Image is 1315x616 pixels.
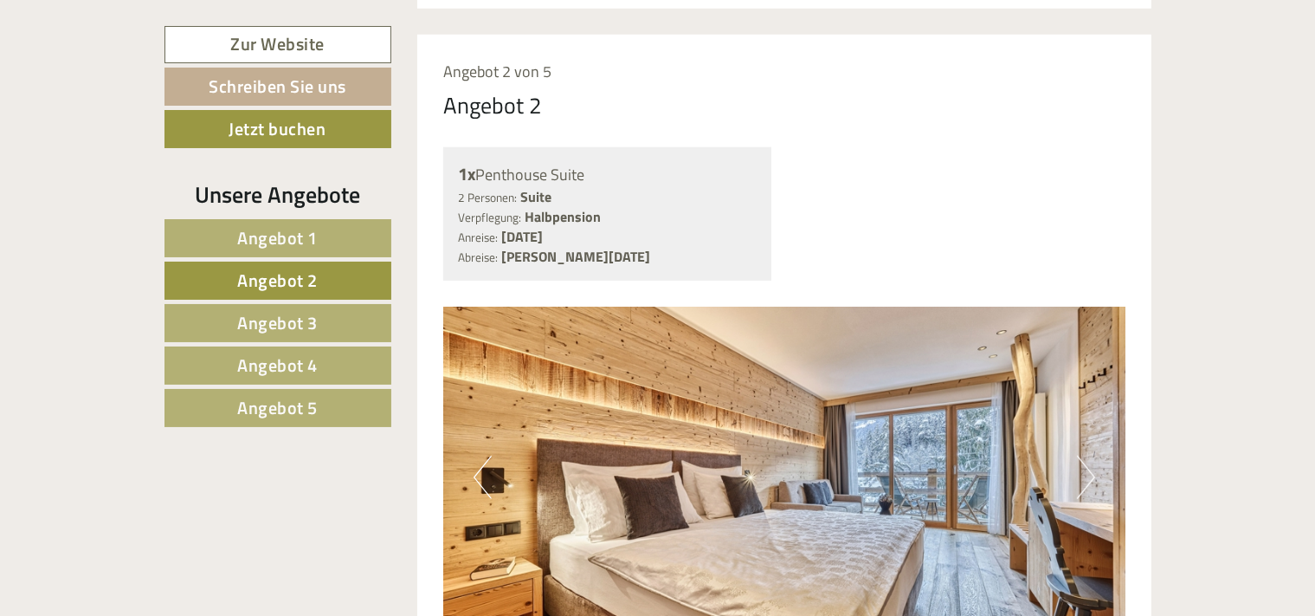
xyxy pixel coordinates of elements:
[458,229,498,246] small: Anreise:
[164,26,391,63] a: Zur Website
[237,267,318,294] span: Angebot 2
[458,162,757,187] div: Penthouse Suite
[164,68,391,106] a: Schreiben Sie uns
[1077,456,1095,499] button: Next
[501,246,650,267] b: [PERSON_NAME][DATE]
[443,60,551,83] span: Angebot 2 von 5
[237,309,318,336] span: Angebot 3
[237,352,318,379] span: Angebot 4
[164,110,391,148] a: Jetzt buchen
[237,224,318,251] span: Angebot 1
[237,394,318,421] span: Angebot 5
[520,186,551,207] b: Suite
[164,178,391,211] div: Unsere Angebote
[458,249,498,266] small: Abreise:
[501,226,543,247] b: [DATE]
[525,206,601,227] b: Halbpension
[443,89,542,121] div: Angebot 2
[458,160,475,187] b: 1x
[458,189,517,206] small: 2 Personen:
[458,209,521,226] small: Verpflegung:
[474,456,492,499] button: Previous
